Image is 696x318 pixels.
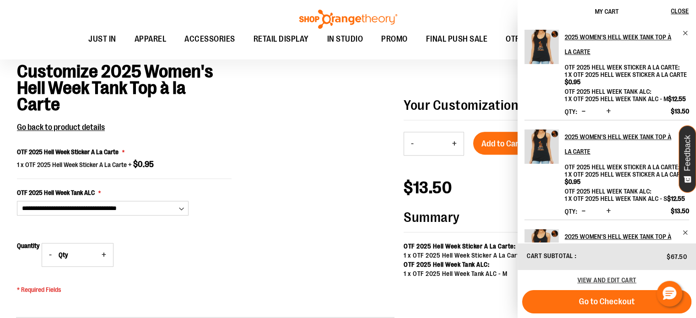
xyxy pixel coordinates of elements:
[404,178,452,197] span: $13.50
[527,252,573,259] span: Cart Subtotal
[524,129,559,164] img: 2025 Women's Hell Week Tank Top à la Carte
[565,129,677,159] h2: 2025 Women's Hell Week Tank Top à la Carte
[59,250,70,259] span: Qty
[565,208,577,215] label: Qty
[417,29,497,50] a: FINAL PUSH SALE
[565,30,689,59] a: 2025 Women's Hell Week Tank Top à la Carte
[17,122,105,134] button: Go back to product details
[17,123,105,132] span: Go back to product details
[565,188,651,195] dt: OTF 2025 Hell Week Tank ALC
[473,132,530,155] button: Add to Cart
[524,129,559,170] a: 2025 Women's Hell Week Tank Top à la Carte
[79,29,125,50] a: JUST IN
[565,229,689,259] a: 2025 Women's Hell Week Tank Top à la Carte
[565,95,686,102] span: 1 x OTF 2025 Hell Week Tank ALC - M
[565,64,680,71] dt: OTF 2025 Hell Week Sticker A La Carte
[524,30,689,120] li: Product
[595,8,619,15] span: My Cart
[667,253,687,260] span: $67.50
[175,29,244,50] a: ACCESSORIES
[524,120,689,220] li: Product
[565,229,677,259] h2: 2025 Women's Hell Week Tank Top à la Carte
[184,29,235,49] span: ACCESSORIES
[679,125,696,193] button: Feedback - Show survey
[565,178,581,185] span: $0.95
[657,281,682,307] button: Hello, have a question? Let’s chat.
[671,107,689,115] span: $13.50
[682,229,689,236] a: Remove item
[128,161,154,168] span: +
[565,171,687,185] span: 1 x OTF 2025 Hell Week Sticker A La Carte
[577,276,637,284] a: View and edit cart
[254,29,309,49] span: RETAIL DISPLAY
[683,135,692,171] span: Feedback
[133,160,154,169] span: $0.95
[604,107,613,116] button: Increase product quantity
[671,207,689,215] span: $13.50
[404,269,651,278] div: 1 x OTF 2025 Hell Week Tank ALC - M
[95,243,113,266] button: +
[404,132,421,155] button: Decrease product quantity
[318,29,372,49] a: IN STUDIO
[565,195,685,202] span: 1 x OTF 2025 Hell Week Tank ALC - S
[565,30,677,59] h2: 2025 Women's Hell Week Tank Top à la Carte
[445,132,464,155] button: Increase product quantity
[17,161,127,168] span: 1 x OTF 2025 Hell Week Sticker A La Carte
[565,163,680,171] dt: OTF 2025 Hell Week Sticker A La Carte
[421,133,445,155] input: Product quantity
[135,29,167,49] span: APPAREL
[404,97,518,113] strong: Your Customization
[506,29,547,49] span: OTF BY YOU
[682,30,689,37] a: Remove item
[565,78,581,86] span: $0.95
[17,285,232,294] p: * Required Fields
[17,61,213,115] span: Customize 2025 Women's Hell Week Tank Top à la Carte
[604,207,613,216] button: Increase product quantity
[668,95,686,102] span: $12.55
[42,243,59,266] button: -
[671,7,689,15] span: Close
[667,195,685,202] span: $12.55
[327,29,363,49] span: IN STUDIO
[496,29,556,50] a: OTF BY YOU
[381,29,408,49] span: PROMO
[522,290,691,313] button: Go to Checkout
[524,30,559,64] img: 2025 Women's Hell Week Tank Top à la Carte
[404,251,651,260] div: 1 x OTF 2025 Hell Week Sticker A La Carte
[579,107,588,116] button: Decrease product quantity
[404,243,515,250] strong: OTF 2025 Hell Week Sticker A La Carte:
[404,210,651,232] strong: Summary
[579,207,588,216] button: Decrease product quantity
[481,139,522,149] span: Add to Cart
[524,229,559,264] img: 2025 Women's Hell Week Tank Top à la Carte
[565,88,651,95] dt: OTF 2025 Hell Week Tank ALC
[17,148,119,156] span: OTF 2025 Hell Week Sticker A La Carte
[244,29,318,50] a: RETAIL DISPLAY
[17,241,42,250] span: Quantity
[565,71,687,86] span: 1 x OTF 2025 Hell Week Sticker A La Carte
[298,10,399,29] img: Shop Orangetheory
[524,30,559,70] a: 2025 Women's Hell Week Tank Top à la Carte
[17,189,95,196] span: OTF 2025 Hell Week Tank ALC
[565,108,577,115] label: Qty
[579,296,635,307] span: Go to Checkout
[524,229,559,269] a: 2025 Women's Hell Week Tank Top à la Carte
[88,29,116,49] span: JUST IN
[426,29,488,49] span: FINAL PUSH SALE
[565,129,689,159] a: 2025 Women's Hell Week Tank Top à la Carte
[125,29,176,50] a: APPAREL
[372,29,417,50] a: PROMO
[404,261,489,268] strong: OTF 2025 Hell Week Tank ALC:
